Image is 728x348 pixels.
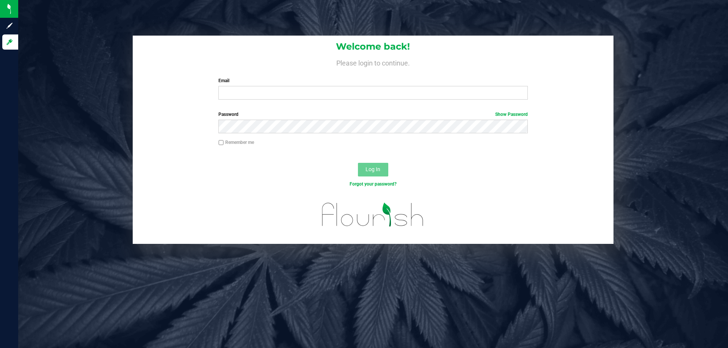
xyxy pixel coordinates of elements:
[218,140,224,145] input: Remember me
[218,139,254,146] label: Remember me
[218,77,527,84] label: Email
[6,22,13,30] inline-svg: Sign up
[133,58,613,67] h4: Please login to continue.
[350,181,397,187] a: Forgot your password?
[6,38,13,46] inline-svg: Log in
[495,112,528,117] a: Show Password
[358,163,388,176] button: Log In
[366,166,380,172] span: Log In
[218,112,238,117] span: Password
[133,42,613,51] h1: Welcome back!
[313,195,433,234] img: flourish_logo.svg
